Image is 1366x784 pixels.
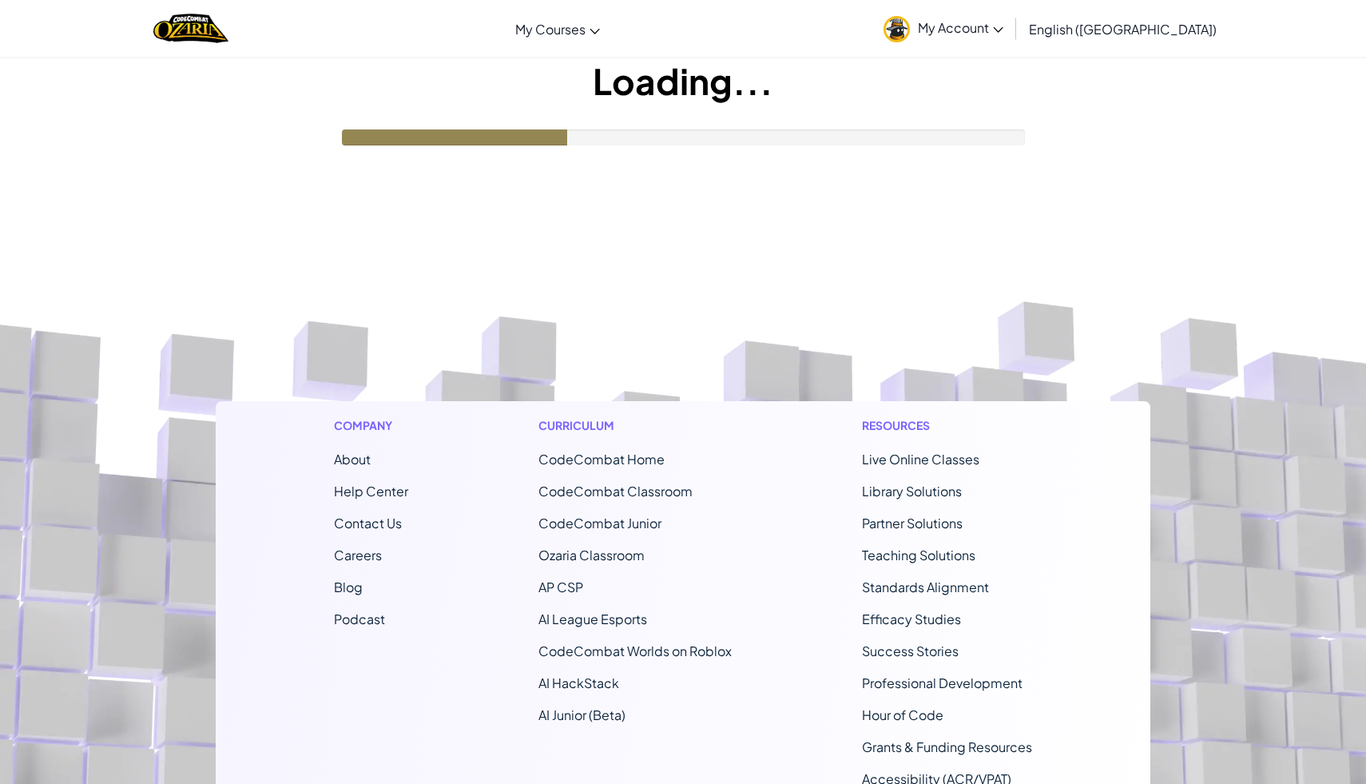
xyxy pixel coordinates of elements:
a: CodeCombat Worlds on Roblox [538,643,732,659]
a: CodeCombat Junior [538,515,661,531]
a: Standards Alignment [862,579,989,595]
a: English ([GEOGRAPHIC_DATA]) [1021,7,1225,50]
h1: Curriculum [538,417,732,434]
a: Hour of Code [862,706,943,723]
span: English ([GEOGRAPHIC_DATA]) [1029,21,1217,38]
h1: Company [334,417,408,434]
a: My Courses [507,7,608,50]
a: Library Solutions [862,483,962,499]
a: CodeCombat Classroom [538,483,693,499]
a: Live Online Classes [862,451,979,468]
span: Contact Us [334,515,402,531]
a: Professional Development [862,675,1023,691]
a: Careers [334,547,382,563]
a: Blog [334,579,363,595]
a: Efficacy Studies [862,611,961,627]
img: avatar [884,16,910,42]
a: Success Stories [862,643,959,659]
a: Podcast [334,611,385,627]
a: Grants & Funding Resources [862,738,1032,755]
a: AI HackStack [538,675,619,691]
a: AP CSP [538,579,583,595]
img: Home [153,12,228,45]
a: Teaching Solutions [862,547,975,563]
a: Ozaria Classroom [538,547,645,563]
a: About [334,451,371,468]
h1: Resources [862,417,1032,434]
span: My Account [918,19,1003,36]
a: Help Center [334,483,408,499]
a: My Account [876,3,1011,54]
a: AI League Esports [538,611,647,627]
a: AI Junior (Beta) [538,706,625,723]
span: My Courses [515,21,586,38]
span: CodeCombat Home [538,451,665,468]
a: Partner Solutions [862,515,963,531]
a: Ozaria by CodeCombat logo [153,12,228,45]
